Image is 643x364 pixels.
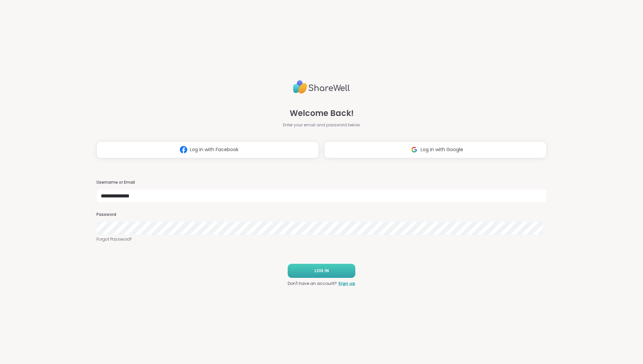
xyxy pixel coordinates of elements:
span: LOG IN [314,268,329,274]
span: Welcome Back! [290,107,354,119]
button: Log in with Facebook [96,141,319,158]
img: ShareWell Logomark [408,143,421,156]
button: Log in with Google [324,141,547,158]
span: Don't have an account? [288,281,337,287]
img: ShareWell Logomark [177,143,190,156]
h3: Username or Email [96,180,547,185]
a: Sign up [338,281,355,287]
span: Log in with Google [421,146,463,153]
span: Enter your email and password below [283,122,360,128]
button: LOG IN [288,264,355,278]
img: ShareWell Logo [293,77,350,97]
a: Forgot Password? [96,236,547,242]
span: Log in with Facebook [190,146,238,153]
h3: Password [96,212,547,218]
